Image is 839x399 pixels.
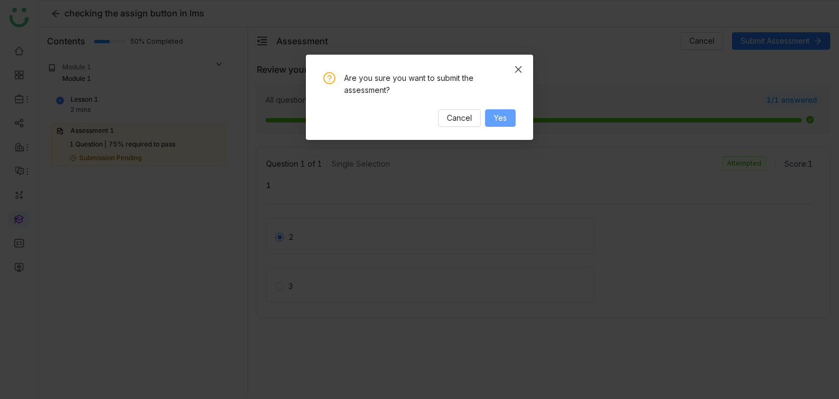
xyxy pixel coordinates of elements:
[447,112,472,124] span: Cancel
[485,109,516,127] button: Yes
[344,72,516,96] div: Are you sure you want to submit the assessment?
[494,112,507,124] span: Yes
[438,109,481,127] button: Cancel
[504,55,533,84] button: Close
